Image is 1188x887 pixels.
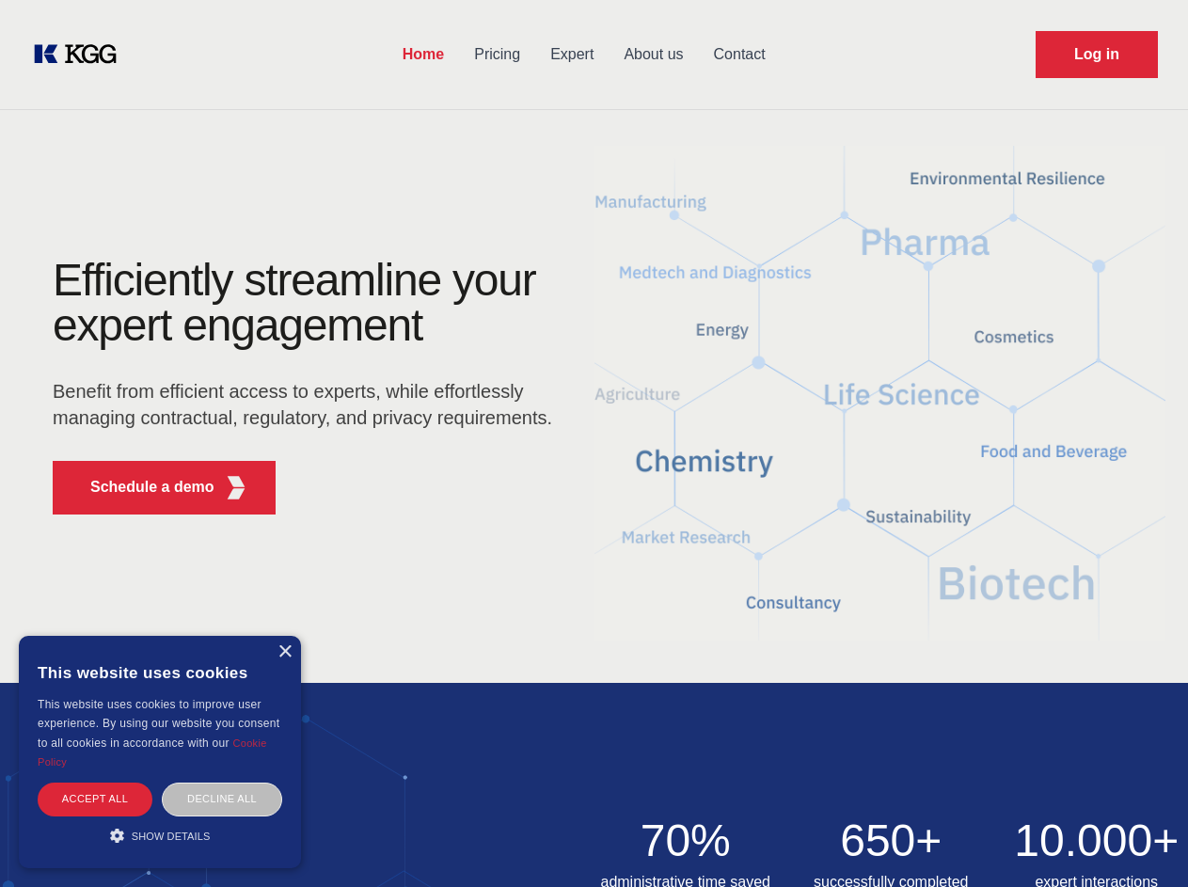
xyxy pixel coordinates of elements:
a: Request Demo [1036,31,1158,78]
a: About us [609,30,698,79]
button: Schedule a demoKGG Fifth Element RED [53,461,276,515]
h1: Efficiently streamline your expert engagement [53,258,564,348]
span: This website uses cookies to improve user experience. By using our website you consent to all coo... [38,698,279,750]
h2: 650+ [800,818,983,863]
div: Show details [38,826,282,845]
p: Benefit from efficient access to experts, while effortlessly managing contractual, regulatory, an... [53,378,564,431]
a: Contact [699,30,781,79]
a: Pricing [459,30,535,79]
div: Accept all [38,783,152,816]
a: Expert [535,30,609,79]
div: This website uses cookies [38,650,282,695]
a: KOL Knowledge Platform: Talk to Key External Experts (KEE) [30,40,132,70]
a: Home [388,30,459,79]
div: Decline all [162,783,282,816]
p: Schedule a demo [90,476,214,499]
span: Show details [132,831,211,842]
img: KGG Fifth Element RED [225,476,248,499]
a: Cookie Policy [38,737,267,768]
div: Close [277,645,292,659]
img: KGG Fifth Element RED [594,122,1166,664]
h2: 70% [594,818,778,863]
